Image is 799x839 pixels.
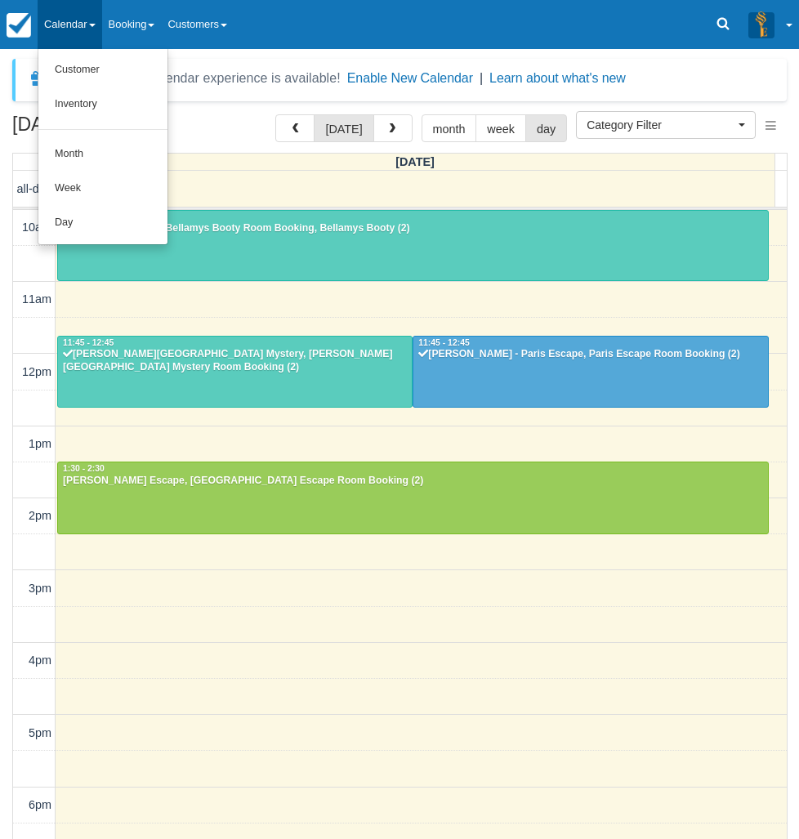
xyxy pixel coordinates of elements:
a: Day [38,206,167,240]
span: 11am [22,292,51,306]
img: A3 [748,11,774,38]
span: 1pm [29,437,51,450]
a: Customer [38,53,167,87]
span: | [480,71,483,85]
span: [DATE] [395,155,435,168]
ul: Calendar [38,49,168,245]
a: Inventory [38,87,167,122]
a: Month [38,137,167,172]
a: 1:30 - 2:30[PERSON_NAME] Escape, [GEOGRAPHIC_DATA] Escape Room Booking (2) [57,462,769,533]
span: 11:45 - 12:45 [63,338,114,347]
button: [DATE] [314,114,373,142]
div: [PERSON_NAME][GEOGRAPHIC_DATA] Mystery, [PERSON_NAME][GEOGRAPHIC_DATA] Mystery Room Booking (2) [62,348,408,374]
h2: [DATE] [12,114,219,145]
a: 10:00 - 11:00[PERSON_NAME] - Bellamys Booty Room Booking, Bellamys Booty (2) [57,210,769,282]
span: 6pm [29,798,51,811]
div: [PERSON_NAME] - Bellamys Booty Room Booking, Bellamys Booty (2) [62,222,764,235]
button: month [422,114,477,142]
div: [PERSON_NAME] Escape, [GEOGRAPHIC_DATA] Escape Room Booking (2) [62,475,764,488]
a: Learn about what's new [489,71,626,85]
span: 4pm [29,654,51,667]
button: Enable New Calendar [347,70,473,87]
span: all-day [17,182,51,195]
a: Week [38,172,167,206]
img: checkfront-main-nav-mini-logo.png [7,13,31,38]
span: 12pm [22,365,51,378]
a: 11:45 - 12:45[PERSON_NAME][GEOGRAPHIC_DATA] Mystery, [PERSON_NAME][GEOGRAPHIC_DATA] Mystery Room ... [57,336,413,408]
span: 2pm [29,509,51,522]
button: Category Filter [576,111,756,139]
a: 11:45 - 12:45[PERSON_NAME] - Paris Escape, Paris Escape Room Booking (2) [413,336,768,408]
button: week [475,114,526,142]
span: Category Filter [587,117,734,133]
span: 11:45 - 12:45 [418,338,469,347]
div: [PERSON_NAME] - Paris Escape, Paris Escape Room Booking (2) [417,348,763,361]
span: 3pm [29,582,51,595]
button: day [525,114,567,142]
div: A new Booking Calendar experience is available! [55,69,341,88]
span: 1:30 - 2:30 [63,464,105,473]
span: 10am [22,221,51,234]
span: 5pm [29,726,51,739]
